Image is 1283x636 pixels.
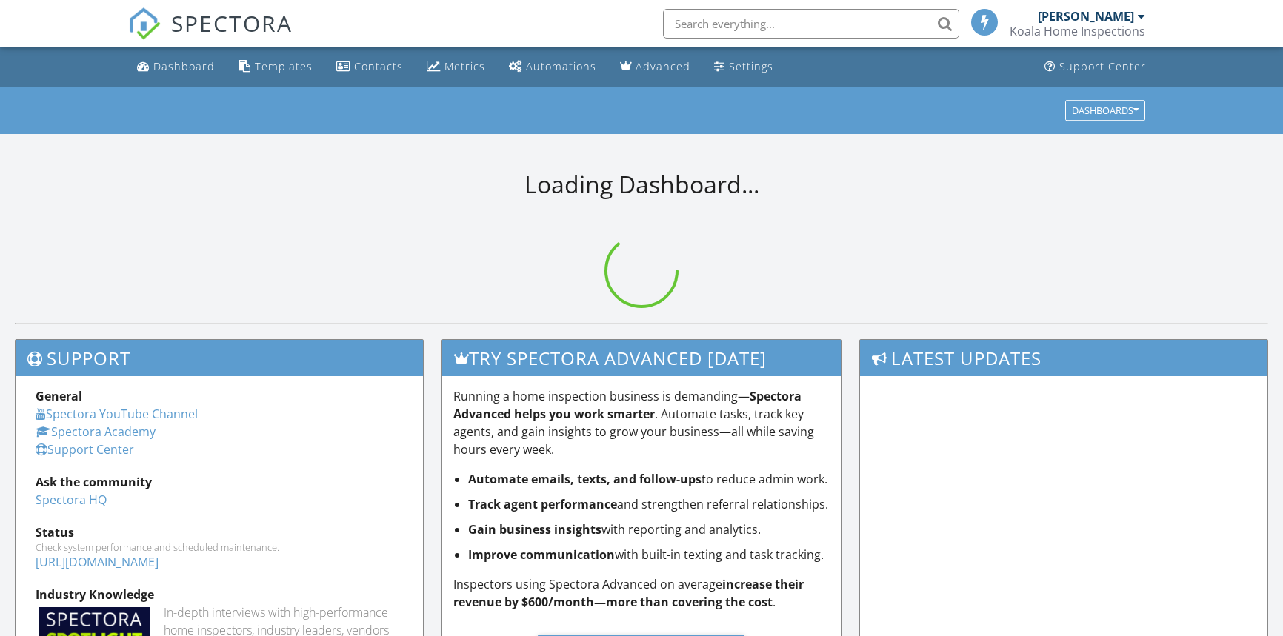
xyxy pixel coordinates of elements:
input: Search everything... [663,9,959,39]
li: with built-in texting and task tracking. [468,546,830,563]
div: Check system performance and scheduled maintenance. [36,541,403,553]
span: SPECTORA [171,7,293,39]
div: [PERSON_NAME] [1038,9,1134,24]
p: Inspectors using Spectora Advanced on average . [453,575,830,611]
li: with reporting and analytics. [468,520,830,538]
div: Ask the community [36,473,403,491]
a: Dashboard [131,53,221,81]
a: SPECTORA [128,20,293,51]
div: Dashboards [1072,105,1139,116]
div: Advanced [636,59,690,73]
strong: Spectora Advanced helps you work smarter [453,388,802,422]
a: Spectora HQ [36,492,107,508]
a: [URL][DOMAIN_NAME] [36,554,159,570]
h3: Latest Updates [860,340,1267,376]
strong: Track agent performance [468,496,617,512]
strong: General [36,388,82,404]
div: Koala Home Inspections [1010,24,1145,39]
div: Contacts [354,59,403,73]
p: Running a home inspection business is demanding— . Automate tasks, track key agents, and gain ins... [453,387,830,458]
h3: Support [16,340,423,376]
strong: Gain business insights [468,521,601,538]
div: Settings [729,59,773,73]
h3: Try spectora advanced [DATE] [442,340,841,376]
img: The Best Home Inspection Software - Spectora [128,7,161,40]
div: Dashboard [153,59,215,73]
div: Industry Knowledge [36,586,403,603]
a: Spectora Academy [36,424,156,440]
strong: Improve communication [468,546,615,563]
li: and strengthen referral relationships. [468,495,830,513]
button: Dashboards [1065,100,1145,121]
div: Metrics [444,59,485,73]
li: to reduce admin work. [468,470,830,488]
a: Contacts [330,53,409,81]
a: Spectora YouTube Channel [36,406,198,422]
a: Metrics [421,53,491,81]
strong: increase their revenue by $600/month—more than covering the cost [453,576,804,610]
div: Automations [526,59,596,73]
div: Status [36,523,403,541]
a: Advanced [614,53,696,81]
a: Settings [708,53,779,81]
div: Templates [255,59,313,73]
div: Support Center [1059,59,1146,73]
strong: Automate emails, texts, and follow-ups [468,471,702,487]
a: Automations (Basic) [503,53,602,81]
a: Support Center [36,441,134,458]
a: Support Center [1039,53,1152,81]
a: Templates [233,53,319,81]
